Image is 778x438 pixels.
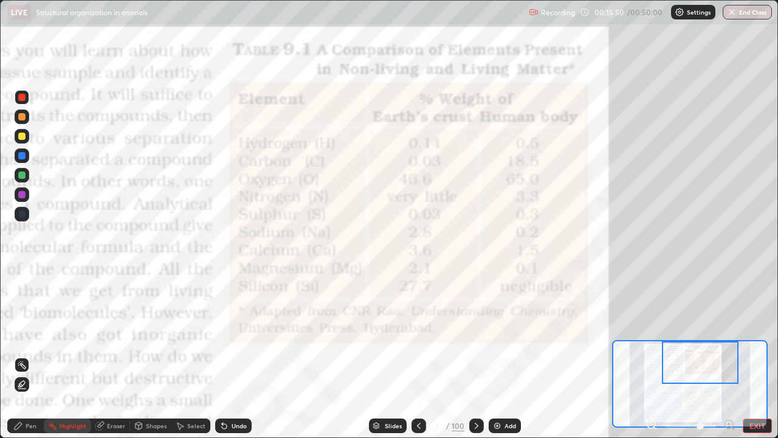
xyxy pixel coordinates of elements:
[431,422,443,429] div: 9
[675,7,684,17] img: class-settings-icons
[26,423,36,429] div: Pen
[727,7,737,17] img: end-class-cross
[187,423,205,429] div: Select
[11,7,27,17] p: LIVE
[107,423,125,429] div: Eraser
[504,423,516,429] div: Add
[385,423,402,429] div: Slides
[687,9,711,15] p: Settings
[492,421,502,431] img: add-slide-button
[529,7,539,17] img: recording.375f2c34.svg
[146,423,167,429] div: Shapes
[446,422,449,429] div: /
[232,423,247,429] div: Undo
[723,5,772,19] button: End Class
[452,420,464,431] div: 100
[541,8,575,17] p: Recording
[743,419,772,433] button: EXIT
[60,423,86,429] div: Highlight
[36,7,148,17] p: Structural organization in animals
